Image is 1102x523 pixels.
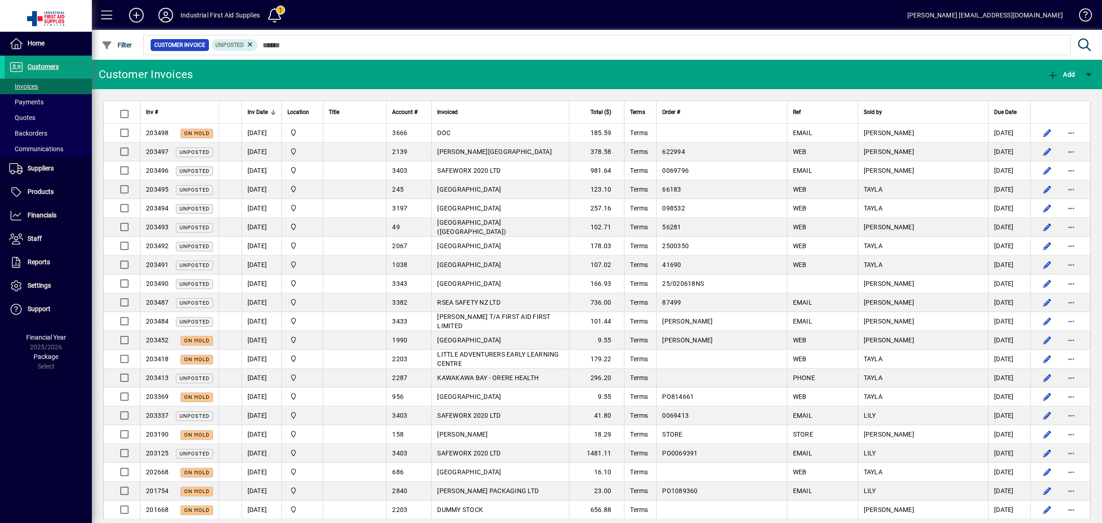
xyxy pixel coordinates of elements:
[28,258,50,266] span: Reports
[9,98,44,106] span: Payments
[1064,201,1079,216] button: More options
[630,223,648,231] span: Terms
[1064,220,1079,234] button: More options
[180,8,260,23] div: Industrial First Aid Supplies
[630,299,648,306] span: Terms
[630,167,648,174] span: Terms
[146,242,169,250] span: 203492
[988,256,1030,274] td: [DATE]
[662,412,689,419] span: 0069413
[569,199,624,218] td: 257.16
[242,293,281,312] td: [DATE]
[988,369,1030,387] td: [DATE]
[1064,295,1079,310] button: More options
[146,412,169,419] span: 203337
[180,375,209,381] span: Unposted
[662,107,680,117] span: Order #
[329,107,381,117] div: Title
[26,334,66,341] span: Financial Year
[287,354,317,364] span: INDUSTRIAL FIRST AID SUPPLIES LTD
[864,355,883,363] span: TAYLA
[242,350,281,369] td: [DATE]
[1040,352,1055,366] button: Edit
[1064,163,1079,178] button: More options
[793,355,807,363] span: WEB
[287,410,317,421] span: INDUSTRIAL FIRST AID SUPPLIES LTD
[180,206,209,212] span: Unposted
[28,40,45,47] span: Home
[988,142,1030,161] td: [DATE]
[994,107,1017,117] span: Due Date
[287,373,317,383] span: INDUSTRIAL FIRST AID SUPPLIES LTD
[242,124,281,142] td: [DATE]
[793,242,807,250] span: WEB
[287,241,317,251] span: INDUSTRIAL FIRST AID SUPPLIES LTD
[9,145,63,153] span: Communications
[154,40,205,50] span: Customer Invoice
[180,225,209,231] span: Unposted
[437,129,450,136] span: DOC
[242,180,281,199] td: [DATE]
[28,211,56,219] span: Financials
[793,412,812,419] span: EMAIL
[1040,257,1055,272] button: Edit
[988,350,1030,369] td: [DATE]
[146,393,169,400] span: 203369
[864,223,914,231] span: [PERSON_NAME]
[793,205,807,212] span: WEB
[1064,314,1079,329] button: More options
[184,338,209,344] span: On hold
[569,350,624,369] td: 179.22
[242,369,281,387] td: [DATE]
[392,148,407,155] span: 2139
[437,351,559,367] span: LITTLE ADVENTURERS EARLY LEARNING CENTRE
[864,318,914,325] span: [PERSON_NAME]
[437,242,501,250] span: [GEOGRAPHIC_DATA]
[242,142,281,161] td: [DATE]
[28,188,54,195] span: Products
[1040,182,1055,197] button: Edit
[1040,125,1055,140] button: Edit
[630,355,648,363] span: Terms
[569,312,624,331] td: 101.44
[28,282,51,289] span: Settings
[569,293,624,312] td: 736.00
[569,256,624,274] td: 107.02
[793,129,812,136] span: EMAIL
[392,129,407,136] span: 3666
[1064,446,1079,460] button: More options
[287,260,317,270] span: INDUSTRIAL FIRST AID SUPPLIES LTD
[864,167,914,174] span: [PERSON_NAME]
[630,205,648,212] span: Terms
[392,107,417,117] span: Account #
[569,124,624,142] td: 185.59
[99,67,193,82] div: Customer Invoices
[662,242,689,250] span: 2500350
[146,148,169,155] span: 203497
[437,412,500,419] span: SAFEWORX 2020 LTD
[1040,163,1055,178] button: Edit
[1040,144,1055,159] button: Edit
[437,336,501,344] span: [GEOGRAPHIC_DATA]
[864,107,882,117] span: Sold by
[569,425,624,444] td: 18.29
[242,237,281,256] td: [DATE]
[5,204,92,227] a: Financials
[1064,276,1079,291] button: More options
[9,83,38,90] span: Invoices
[864,374,883,381] span: TAYLA
[864,299,914,306] span: [PERSON_NAME]
[1064,502,1079,517] button: More options
[1040,446,1055,460] button: Edit
[287,128,317,138] span: INDUSTRIAL FIRST AID SUPPLIES LTD
[180,262,209,268] span: Unposted
[5,141,92,157] a: Communications
[287,107,309,117] span: Location
[180,168,209,174] span: Unposted
[5,157,92,180] a: Suppliers
[287,203,317,213] span: INDUSTRIAL FIRST AID SUPPLIES LTD
[437,107,458,117] span: Invoiced
[99,37,135,53] button: Filter
[988,161,1030,180] td: [DATE]
[287,392,317,402] span: INDUSTRIAL FIRST AID SUPPLIES LTD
